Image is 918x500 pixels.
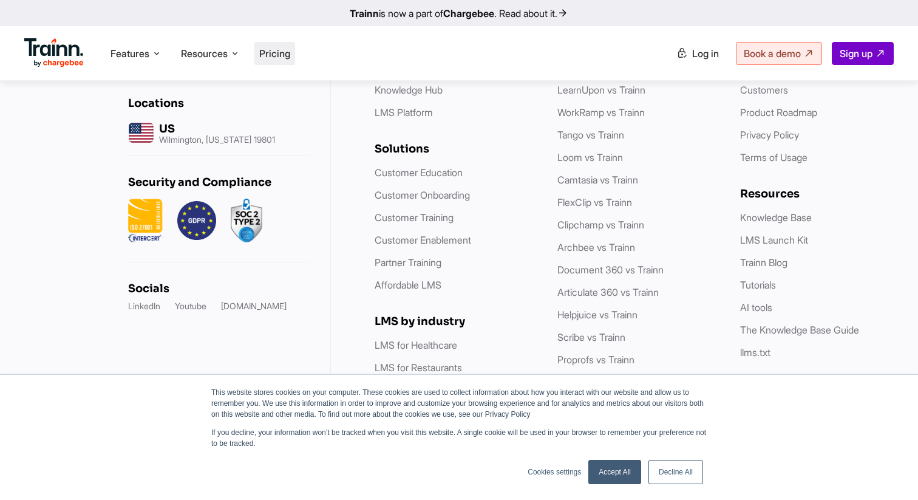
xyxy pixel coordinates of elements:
[375,166,463,179] a: Customer Education
[128,97,310,110] h6: Locations
[740,279,776,291] a: Tutorials
[588,460,641,484] a: Accept All
[375,211,454,224] a: Customer Training
[350,7,379,19] b: Trainn
[375,234,471,246] a: Customer Enablement
[128,120,154,146] img: us headquarters
[128,282,310,295] h6: Socials
[740,84,788,96] a: Customers
[557,309,637,321] a: Helpjuice vs Trainn
[211,387,707,420] p: This website stores cookies on your computer. These cookies are used to collect information about...
[159,122,275,135] h6: US
[221,300,287,312] a: [DOMAIN_NAME]
[443,7,494,19] b: Chargebee
[375,256,441,269] a: Partner Training
[375,106,433,118] a: LMS Platform
[557,331,625,343] a: Scribe vs Trainn
[648,460,703,484] a: Decline All
[375,315,533,328] h6: LMS by industry
[211,427,707,449] p: If you decline, your information won’t be tracked when you visit this website. A single cookie wi...
[840,47,872,60] span: Sign up
[128,300,160,312] a: LinkedIn
[740,234,808,246] a: LMS Launch Kit
[375,189,470,201] a: Customer Onboarding
[177,199,216,242] img: GDPR.png
[557,286,659,298] a: Articulate 360 vs Trainn
[557,196,632,208] a: FlexClip vs Trainn
[740,256,787,269] a: Trainn Blog
[744,47,801,60] span: Book a demo
[181,47,228,60] span: Resources
[231,199,262,242] img: soc2
[557,129,624,141] a: Tango vs Trainn
[557,219,644,231] a: Clipchamp vs Trainn
[375,361,462,374] a: LMS for Restaurants
[557,241,635,253] a: Archbee vs Trainn
[557,84,645,96] a: LearnUpon vs Trainn
[175,300,206,312] a: Youtube
[557,174,638,186] a: Camtasia vs Trainn
[740,106,817,118] a: Product Roadmap
[692,47,719,60] span: Log in
[528,467,581,478] a: Cookies settings
[557,264,664,276] a: Document 360 vs Trainn
[740,187,899,200] h6: Resources
[740,324,859,336] a: The Knowledge Base Guide
[740,151,807,163] a: Terms of Usage
[128,199,163,242] img: ISO
[259,47,290,60] a: Pricing
[375,339,457,351] a: LMS for Healthcare
[24,38,84,67] img: Trainn Logo
[832,42,894,65] a: Sign up
[557,354,634,366] a: Proprofs vs Trainn
[375,84,443,96] a: Knowledge Hub
[740,301,772,313] a: AI tools
[110,47,149,60] span: Features
[557,151,623,163] a: Loom vs Trainn
[740,129,799,141] a: Privacy Policy
[740,211,812,224] a: Knowledge Base
[159,135,275,144] p: Wilmington, [US_STATE] 19801
[669,43,726,64] a: Log in
[375,142,533,156] h6: Solutions
[740,346,770,358] a: llms.txt
[557,106,645,118] a: WorkRamp vs Trainn
[375,279,441,291] a: Affordable LMS
[736,42,822,65] a: Book a demo
[128,176,310,189] h6: Security and Compliance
